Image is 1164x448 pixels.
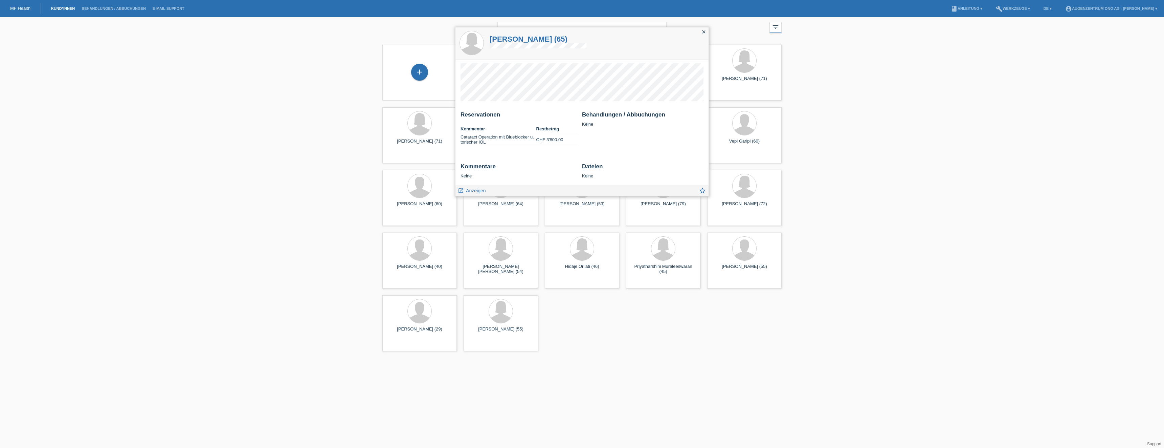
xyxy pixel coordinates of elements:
h2: Behandlungen / Abbuchungen [582,111,703,122]
div: [PERSON_NAME] (72) [713,201,776,212]
h2: Kommentare [461,163,577,173]
div: [PERSON_NAME] [PERSON_NAME] (54) [469,264,533,275]
td: CHF 3'800.00 [536,133,577,146]
div: [PERSON_NAME] (29) [388,326,451,337]
a: launch Anzeigen [458,186,486,194]
input: Suche... [497,22,667,38]
div: [PERSON_NAME] (79) [631,201,695,212]
a: E-Mail Support [149,6,188,10]
div: [PERSON_NAME] (55) [469,326,533,337]
i: star_border [699,187,706,194]
i: build [996,5,1003,12]
th: Kommentar [461,125,536,133]
h2: Dateien [582,163,703,173]
div: [PERSON_NAME] (55) [713,264,776,275]
div: Vepi Garipi (60) [713,138,776,149]
a: DE ▾ [1040,6,1055,10]
i: close [701,29,707,35]
div: Kund*in hinzufügen [411,66,428,78]
h2: Reservationen [461,111,577,122]
a: star_border [699,188,706,196]
div: Keine [461,163,577,178]
i: book [951,5,958,12]
div: [PERSON_NAME] (40) [388,264,451,275]
div: [PERSON_NAME] (64) [469,201,533,212]
div: Keine [582,111,703,127]
div: [PERSON_NAME] (71) [388,138,451,149]
div: [PERSON_NAME] (60) [388,201,451,212]
a: bookAnleitung ▾ [947,6,986,10]
a: Support [1147,442,1161,446]
a: [PERSON_NAME] (65) [490,35,586,43]
i: account_circle [1065,5,1072,12]
div: [PERSON_NAME] (53) [550,201,614,212]
div: Priyatharshini Muraleeswaran (45) [631,264,695,275]
th: Restbetrag [536,125,577,133]
a: buildWerkzeuge ▾ [992,6,1033,10]
div: Hidaje Orllati (46) [550,264,614,275]
i: filter_list [772,23,779,31]
a: MF Health [10,6,30,11]
a: account_circleAugenzentrum ONO AG - [PERSON_NAME] ▾ [1062,6,1161,10]
a: Kund*innen [48,6,78,10]
span: Anzeigen [466,188,486,193]
a: Behandlungen / Abbuchungen [78,6,149,10]
i: launch [458,188,464,194]
div: [PERSON_NAME] (71) [713,76,776,87]
td: Cataract Operation mit Blueblocker u. torischer IOL [461,133,536,146]
div: Keine [582,163,703,178]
